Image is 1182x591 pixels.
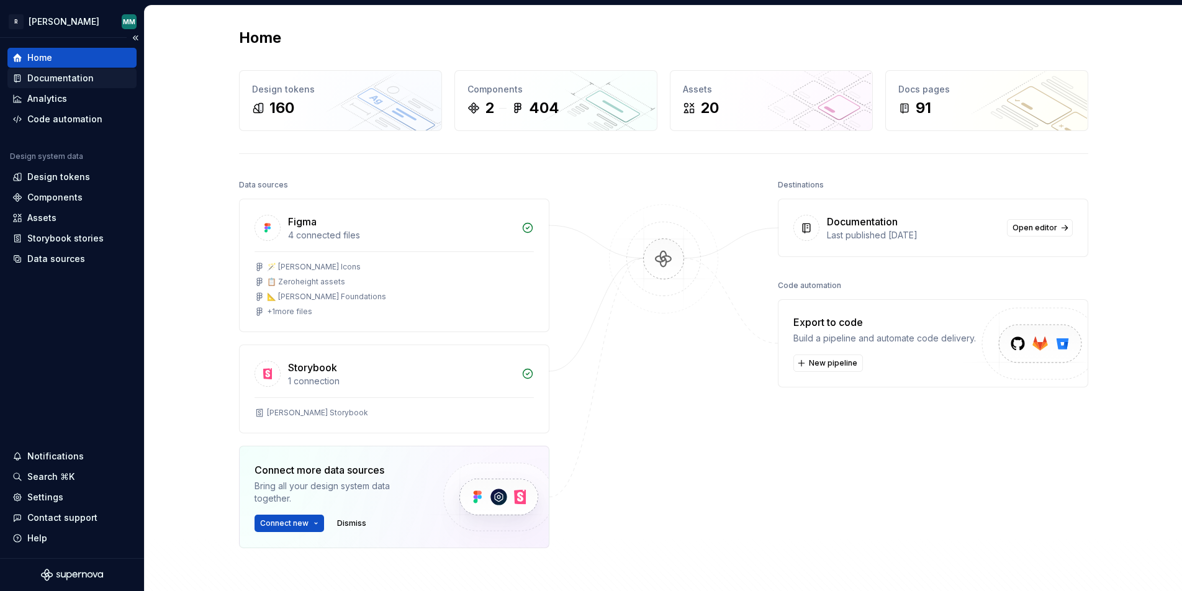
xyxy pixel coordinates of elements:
div: Help [27,532,47,544]
div: Settings [27,491,63,503]
div: Storybook [288,360,337,375]
div: Data sources [27,253,85,265]
div: Design tokens [252,83,429,96]
div: Assets [683,83,860,96]
div: Contact support [27,512,97,524]
div: Documentation [27,72,94,84]
div: Export to code [793,315,976,330]
button: Dismiss [332,515,372,532]
a: Components2404 [454,70,657,131]
div: Bring all your design system data together. [255,480,422,505]
div: 160 [269,98,294,118]
div: Data sources [239,176,288,194]
div: 📐 [PERSON_NAME] Foundations [267,292,386,302]
div: Code automation [778,277,841,294]
div: Design system data [10,151,83,161]
div: Analytics [27,92,67,105]
div: MM [123,17,135,27]
a: Figma4 connected files🪄 [PERSON_NAME] Icons📋 Zeroheight assets📐 [PERSON_NAME] Foundations+1more f... [239,199,549,332]
button: Collapse sidebar [127,29,144,47]
a: Code automation [7,109,137,129]
div: 📋 Zeroheight assets [267,277,345,287]
div: Components [27,191,83,204]
span: Connect new [260,518,309,528]
div: Destinations [778,176,824,194]
div: Storybook stories [27,232,104,245]
button: Notifications [7,446,137,466]
div: Components [467,83,644,96]
a: Storybook1 connection[PERSON_NAME] Storybook [239,345,549,433]
div: 2 [485,98,494,118]
a: Home [7,48,137,68]
a: Assets [7,208,137,228]
div: Assets [27,212,56,224]
a: Design tokens160 [239,70,442,131]
div: 1 connection [288,375,514,387]
div: Figma [288,214,317,229]
div: Search ⌘K [27,471,74,483]
div: 🪄 [PERSON_NAME] Icons [267,262,361,272]
a: Data sources [7,249,137,269]
button: Help [7,528,137,548]
a: Assets20 [670,70,873,131]
a: Documentation [7,68,137,88]
span: Open editor [1013,223,1057,233]
div: Home [27,52,52,64]
div: Code automation [27,113,102,125]
a: Analytics [7,89,137,109]
div: + 1 more files [267,307,312,317]
span: Dismiss [337,518,366,528]
div: Connect more data sources [255,462,422,477]
button: New pipeline [793,354,863,372]
div: Docs pages [898,83,1075,96]
button: Search ⌘K [7,467,137,487]
div: R [9,14,24,29]
h2: Home [239,28,281,48]
a: Components [7,187,137,207]
div: 20 [700,98,719,118]
div: 404 [529,98,559,118]
button: R[PERSON_NAME]MM [2,8,142,35]
div: 91 [916,98,931,118]
a: Settings [7,487,137,507]
div: Build a pipeline and automate code delivery. [793,332,976,345]
a: Storybook stories [7,228,137,248]
button: Contact support [7,508,137,528]
div: Notifications [27,450,84,462]
a: Docs pages91 [885,70,1088,131]
div: Documentation [827,214,898,229]
div: [PERSON_NAME] [29,16,99,28]
a: Design tokens [7,167,137,187]
button: Connect new [255,515,324,532]
div: Last published [DATE] [827,229,999,241]
svg: Supernova Logo [41,569,103,581]
div: Design tokens [27,171,90,183]
span: New pipeline [809,358,857,368]
a: Open editor [1007,219,1073,237]
div: 4 connected files [288,229,514,241]
div: [PERSON_NAME] Storybook [267,408,368,418]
